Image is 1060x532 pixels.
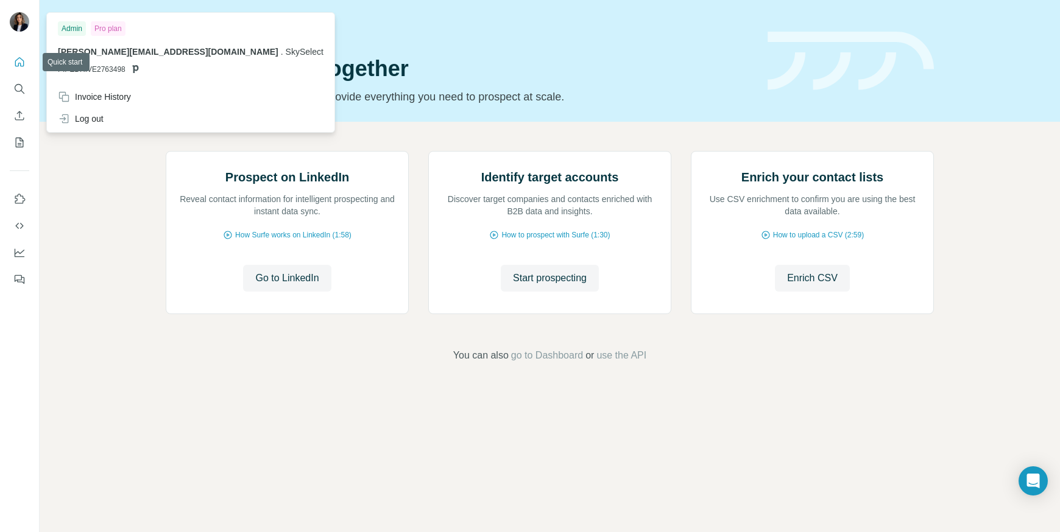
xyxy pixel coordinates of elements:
img: Avatar [10,12,29,32]
span: or [585,348,594,363]
div: Pro plan [91,21,125,36]
span: How to upload a CSV (2:59) [773,229,864,240]
img: banner [768,32,934,91]
div: Invoice History [58,91,131,103]
h1: Let’s prospect together [166,57,753,81]
p: Discover target companies and contacts enriched with B2B data and insights. [441,193,659,217]
span: PIPEDRIVE2763498 [58,64,125,75]
span: How to prospect with Surfe (1:30) [501,229,610,240]
button: My lists [10,131,29,153]
button: Feedback [10,268,29,290]
h2: Prospect on LinkedIn [225,169,349,186]
button: use the API [596,348,646,363]
span: Enrich CSV [787,271,838,285]
h2: Enrich your contact lists [741,169,883,186]
p: Reveal contact information for intelligent prospecting and instant data sync. [178,193,396,217]
button: Start prospecting [501,265,599,292]
span: How Surfe works on LinkedIn (1:58) [235,229,352,240]
div: Quick start [166,23,753,35]
button: Go to LinkedIn [243,265,331,292]
button: Use Surfe API [10,215,29,237]
button: go to Dashboard [511,348,583,363]
span: Go to LinkedIn [255,271,319,285]
div: Log out [58,113,104,125]
span: SkySelect [286,47,323,57]
span: Start prospecting [513,271,587,285]
p: Use CSV enrichment to confirm you are using the best data available. [704,193,921,217]
div: Open Intercom Messenger [1019,466,1048,495]
div: Admin [58,21,86,36]
button: Search [10,78,29,100]
button: Enrich CSV [775,265,850,292]
span: You can also [453,348,509,363]
p: Pick your starting point and we’ll provide everything you need to prospect at scale. [166,88,753,105]
span: [PERSON_NAME][EMAIL_ADDRESS][DOMAIN_NAME] [58,47,278,57]
button: Use Surfe on LinkedIn [10,188,29,210]
h2: Identify target accounts [481,169,619,186]
button: Dashboard [10,242,29,264]
span: . [281,47,283,57]
button: Quick start [10,51,29,73]
button: Enrich CSV [10,105,29,127]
